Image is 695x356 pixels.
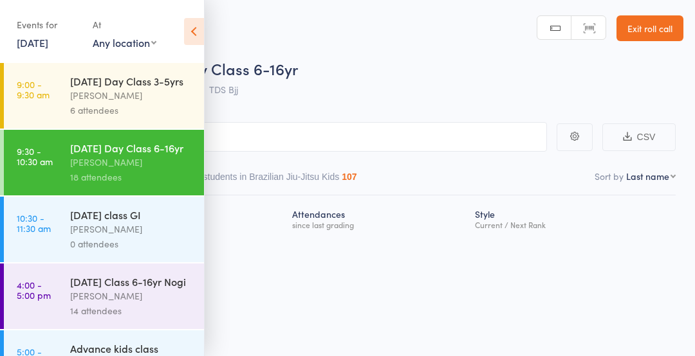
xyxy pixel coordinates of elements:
time: 9:00 - 9:30 am [17,79,50,100]
a: 9:30 -10:30 am[DATE] Day Class 6-16yr[PERSON_NAME]18 attendees [4,130,204,195]
div: Events for [17,14,80,35]
div: Last name [626,170,669,182]
div: [DATE] Day Class 3-5yrs [70,74,193,88]
div: since last grading [292,220,465,229]
div: [PERSON_NAME] [70,222,193,236]
input: Search by name [19,122,547,152]
div: Current / Next Rank [475,220,671,229]
div: 14 attendees [70,303,193,318]
button: CSV [602,123,676,151]
span: [DATE] Day Class 6-16yr [127,58,298,79]
div: Style [470,201,676,235]
time: 9:30 - 10:30 am [17,146,53,166]
time: 4:00 - 5:00 pm [17,280,51,300]
div: [PERSON_NAME] [70,88,193,103]
a: [DATE] [17,35,48,49]
div: At [93,14,156,35]
div: Advance kids class [70,341,193,355]
button: Other students in Brazilian Jiu-Jitsu Kids107 [178,165,357,195]
div: [DATE] Class 6-16yr Nogi [70,274,193,289]
div: 0 attendees [70,236,193,251]
div: Atten­dances [287,201,470,235]
div: 107 [342,172,357,182]
div: [DATE] Day Class 6-16yr [70,141,193,155]
a: 10:30 -11:30 am[DATE] class GI[PERSON_NAME]0 attendees [4,197,204,262]
time: 10:30 - 11:30 am [17,213,51,233]
a: Exit roll call [616,15,683,41]
a: 4:00 -5:00 pm[DATE] Class 6-16yr Nogi[PERSON_NAME]14 attendees [4,263,204,329]
div: Any location [93,35,156,49]
div: Membership [127,201,287,235]
span: TDS Bjj [209,83,238,96]
div: [PERSON_NAME] [70,155,193,170]
div: [PERSON_NAME] [70,289,193,303]
div: [DATE] class GI [70,208,193,222]
div: 6 attendees [70,103,193,118]
div: 18 attendees [70,170,193,184]
a: 9:00 -9:30 am[DATE] Day Class 3-5yrs[PERSON_NAME]6 attendees [4,63,204,129]
label: Sort by [595,170,624,182]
